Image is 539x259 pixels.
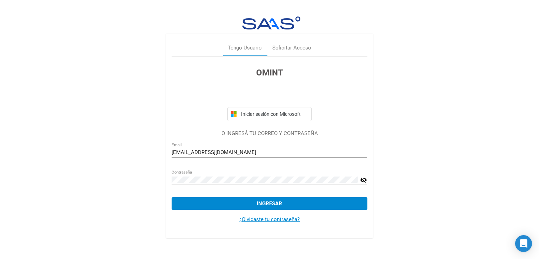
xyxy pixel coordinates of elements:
button: Ingresar [172,197,367,210]
div: Solicitar Acceso [272,44,311,52]
span: Iniciar sesión con Microsoft [240,111,308,117]
div: Open Intercom Messenger [515,235,532,252]
div: Tengo Usuario [228,44,262,52]
a: ¿Olvidaste tu contraseña? [239,216,300,223]
button: Iniciar sesión con Microsoft [227,107,312,121]
p: O INGRESÁ TU CORREO Y CONTRASEÑA [172,129,367,138]
span: Ingresar [257,200,282,207]
h3: OMINT [172,66,367,79]
iframe: Botón de Acceder con Google [224,87,315,102]
mat-icon: visibility_off [360,176,367,184]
